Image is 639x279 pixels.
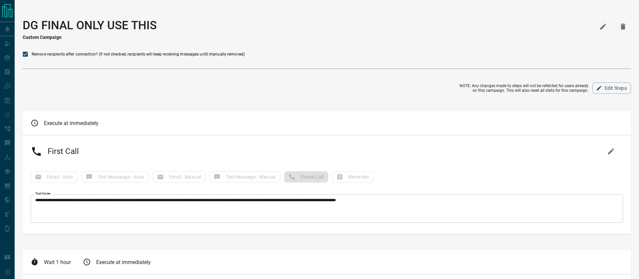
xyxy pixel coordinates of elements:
[23,35,631,40] h3: Custom Campaign
[31,143,79,159] h2: First Call
[83,258,151,266] div: Execute at immediately
[31,258,71,266] div: Wait 1 hour
[35,192,51,196] label: Task Notes
[455,83,588,93] p: NOTE: Any changes made to steps will not be refelcted for users already on this campaign. This wi...
[32,51,245,57] span: Remove recipients after connection? (if not checked, recipients will keep receiving messages unti...
[31,119,99,127] div: Execute at immediately
[23,19,157,32] h1: DG FINAL ONLY USE THIS
[592,82,631,94] button: Edit Steps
